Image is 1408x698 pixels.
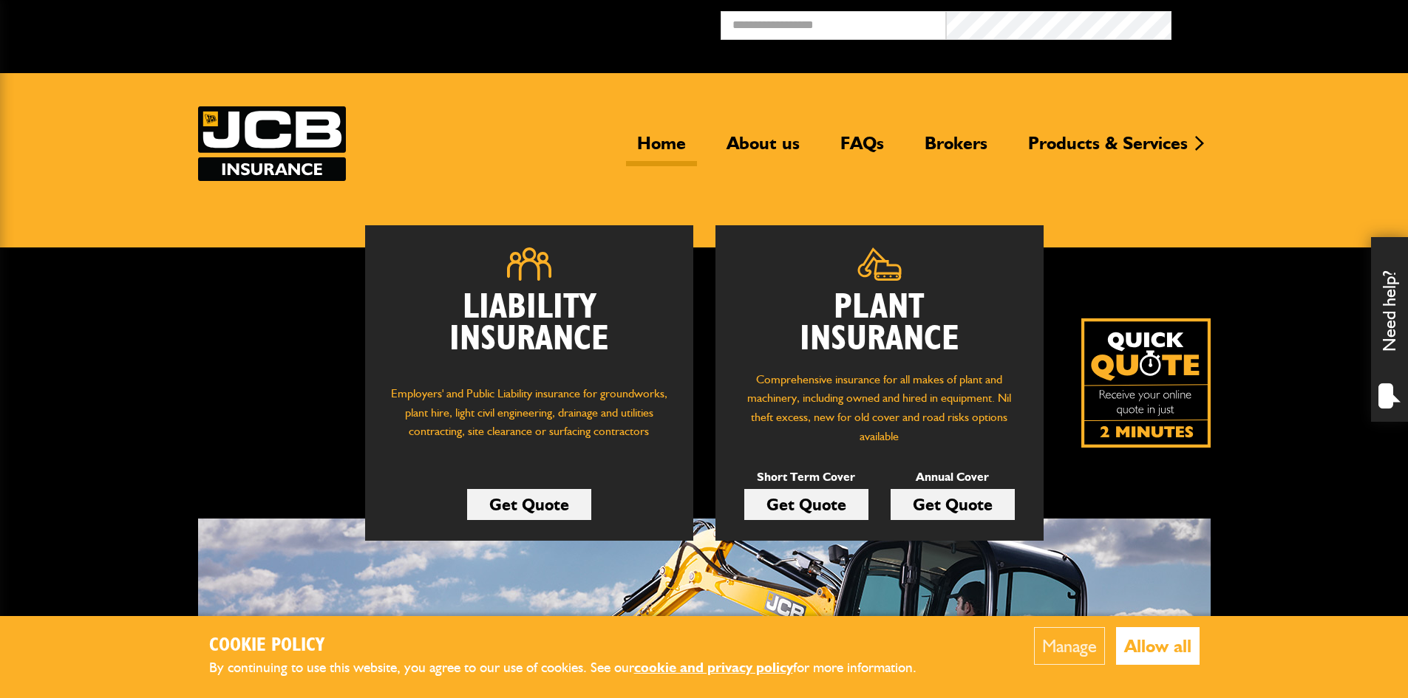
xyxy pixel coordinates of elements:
a: About us [715,132,811,166]
a: FAQs [829,132,895,166]
a: Get your insurance quote isn just 2-minutes [1081,318,1211,448]
p: Employers' and Public Liability insurance for groundworks, plant hire, light civil engineering, d... [387,384,671,455]
h2: Cookie Policy [209,634,941,657]
h2: Liability Insurance [387,292,671,370]
a: Home [626,132,697,166]
a: Get Quote [744,489,868,520]
a: Get Quote [467,489,591,520]
a: Products & Services [1017,132,1199,166]
button: Broker Login [1171,11,1397,34]
a: Get Quote [891,489,1015,520]
a: cookie and privacy policy [634,659,793,676]
div: Need help? [1371,237,1408,422]
p: Annual Cover [891,468,1015,487]
img: JCB Insurance Services logo [198,106,346,181]
h2: Plant Insurance [738,292,1021,355]
p: Short Term Cover [744,468,868,487]
img: Quick Quote [1081,318,1211,448]
p: By continuing to use this website, you agree to our use of cookies. See our for more information. [209,657,941,680]
button: Manage [1034,627,1105,665]
button: Allow all [1116,627,1200,665]
a: Brokers [914,132,999,166]
a: JCB Insurance Services [198,106,346,181]
p: Comprehensive insurance for all makes of plant and machinery, including owned and hired in equipm... [738,370,1021,445]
